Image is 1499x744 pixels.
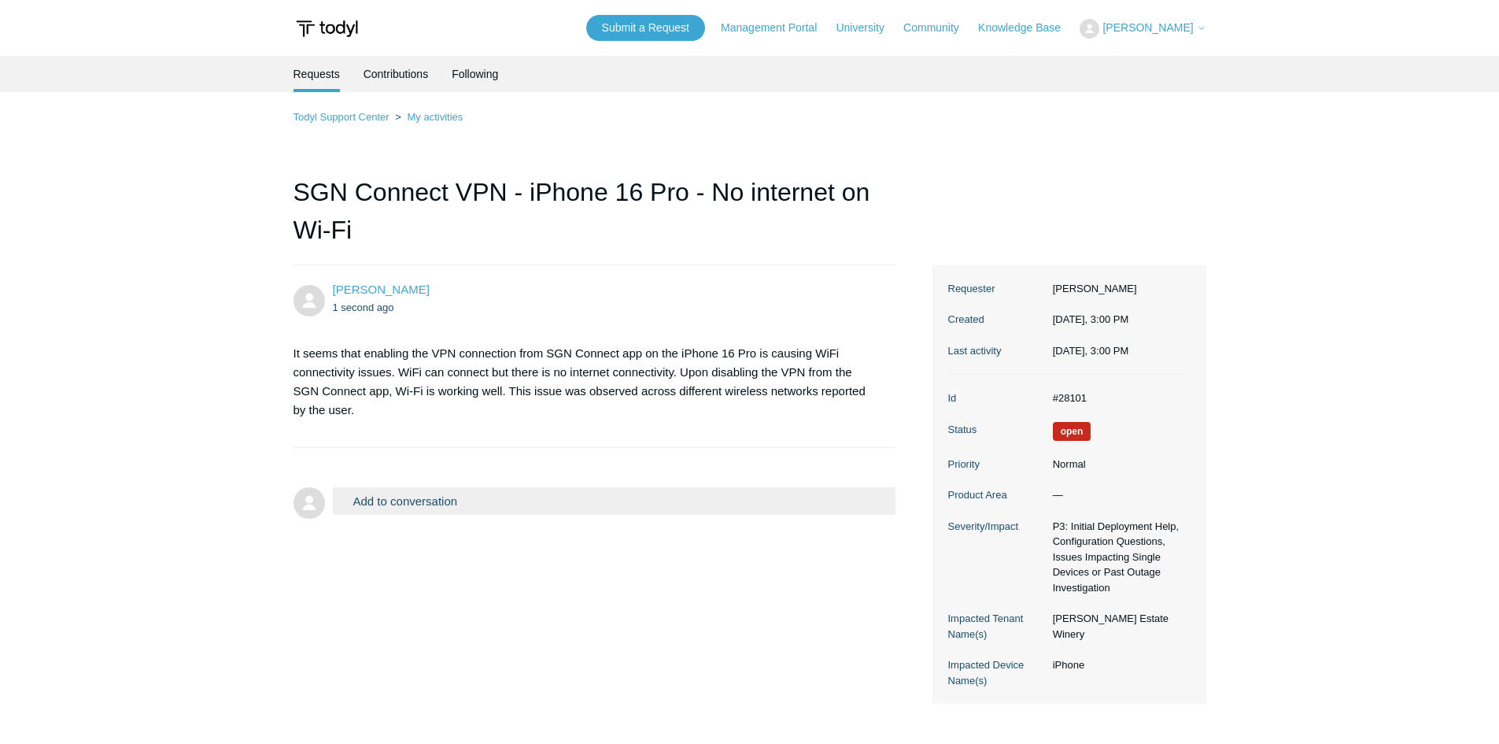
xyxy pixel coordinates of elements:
a: Contributions [364,56,429,92]
dd: Normal [1045,457,1191,472]
dt: Impacted Tenant Name(s) [948,611,1045,642]
dt: Severity/Impact [948,519,1045,535]
dd: [PERSON_NAME] Estate Winery [1045,611,1191,642]
p: It seems that enabling the VPN connection from SGN Connect app on the iPhone 16 Pro is causing Wi... [294,344,881,420]
dt: Status [948,422,1045,438]
dt: Impacted Device Name(s) [948,657,1045,688]
dd: #28101 [1045,391,1191,406]
dt: Id [948,391,1045,406]
a: Submit a Request [586,15,705,41]
dd: [PERSON_NAME] [1045,281,1191,297]
dt: Requester [948,281,1045,297]
dt: Product Area [948,487,1045,503]
time: 09/12/2025, 15:00 [1053,313,1129,325]
img: Todyl Support Center Help Center home page [294,14,360,43]
time: 09/12/2025, 15:00 [1053,345,1129,357]
time: 09/12/2025, 15:00 [333,302,394,313]
a: Todyl Support Center [294,111,390,123]
h1: SGN Connect VPN - iPhone 16 Pro - No internet on Wi-Fi [294,173,896,265]
dd: — [1045,487,1191,503]
a: My activities [407,111,463,123]
a: [PERSON_NAME] [333,283,430,296]
dt: Last activity [948,343,1045,359]
a: Community [903,20,975,36]
li: Todyl Support Center [294,111,393,123]
span: [PERSON_NAME] [1102,21,1193,34]
dd: P3: Initial Deployment Help, Configuration Questions, Issues Impacting Single Devices or Past Out... [1045,519,1191,596]
button: Add to conversation [333,487,896,515]
a: University [836,20,899,36]
a: Management Portal [721,20,833,36]
li: Requests [294,56,340,92]
span: We are working on a response for you [1053,422,1091,441]
dt: Created [948,312,1045,328]
a: Knowledge Base [978,20,1076,36]
a: Following [452,56,498,92]
button: [PERSON_NAME] [1080,19,1205,39]
li: My activities [392,111,463,123]
dt: Priority [948,457,1045,472]
span: Marvi Castroverde [333,283,430,296]
dd: iPhone [1045,657,1191,673]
